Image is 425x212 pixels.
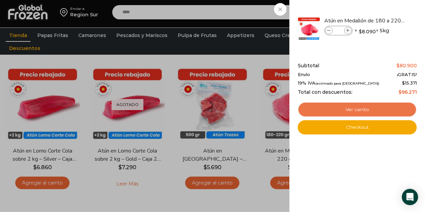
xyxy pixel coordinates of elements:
[324,17,405,24] a: Atún en Medallón de 180 a 220 g- Caja 5 kg
[397,63,400,69] span: $
[397,72,417,77] span: ¡GRATIS!
[298,63,319,69] span: Subtotal
[402,80,417,86] span: 15.371
[354,26,389,35] span: × × 5kg
[298,72,310,77] span: Envío
[298,81,379,86] span: 19% IVA
[399,89,402,95] span: $
[298,102,417,118] a: Ver carrito
[333,27,344,34] input: Product quantity
[397,63,417,69] bdi: 80.900
[402,80,405,86] span: $
[399,89,417,95] bdi: 96.271
[359,28,376,35] bdi: 8.090
[298,89,352,95] span: Total con descuentos:
[298,120,417,135] a: Checkout
[359,28,362,35] span: $
[402,189,418,205] div: Open Intercom Messenger
[315,82,379,85] small: (estimado para [GEOGRAPHIC_DATA])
